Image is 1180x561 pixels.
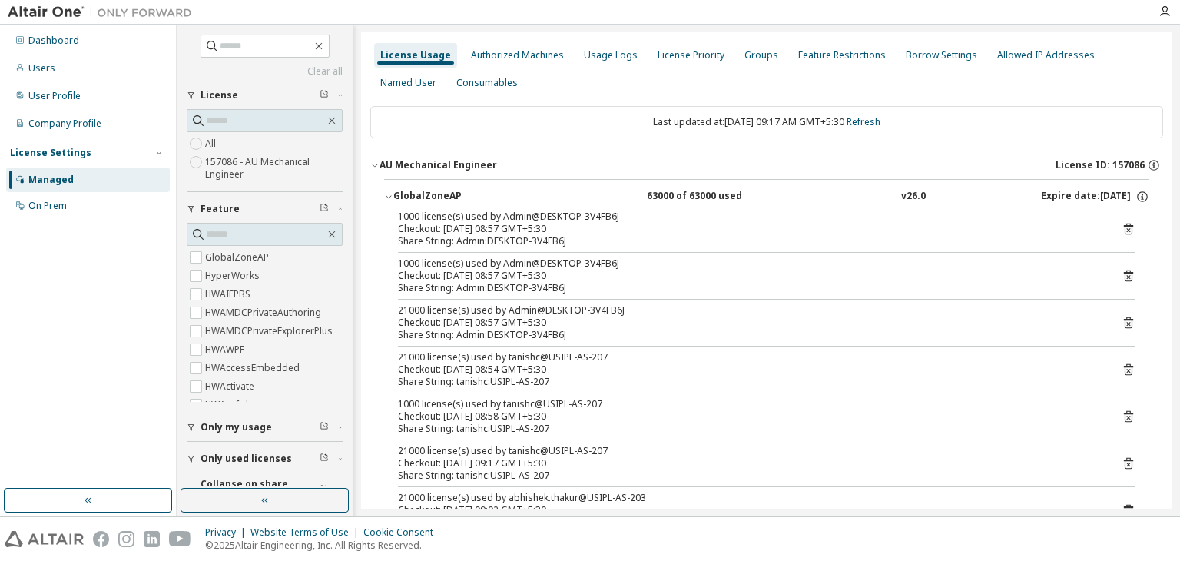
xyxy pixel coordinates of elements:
[398,410,1099,423] div: Checkout: [DATE] 08:58 GMT+5:30
[28,174,74,186] div: Managed
[906,49,977,61] div: Borrow Settings
[28,35,79,47] div: Dashboard
[398,423,1099,435] div: Share String: tanishc:USIPL-AS-207
[584,49,638,61] div: Usage Logs
[205,267,263,285] label: HyperWorks
[370,106,1163,138] div: Last updated at: [DATE] 09:17 AM GMT+5:30
[398,492,1099,504] div: 21000 license(s) used by abhishek.thakur@USIPL-AS-203
[393,190,532,204] div: GlobalZoneAP
[456,77,518,89] div: Consumables
[201,89,238,101] span: License
[398,270,1099,282] div: Checkout: [DATE] 08:57 GMT+5:30
[398,398,1099,410] div: 1000 license(s) used by tanishc@USIPL-AS-207
[380,49,451,61] div: License Usage
[320,421,329,433] span: Clear filter
[205,134,219,153] label: All
[201,203,240,215] span: Feature
[398,470,1099,482] div: Share String: tanishc:USIPL-AS-207
[847,115,880,128] a: Refresh
[647,190,785,204] div: 63000 of 63000 used
[744,49,778,61] div: Groups
[205,539,442,552] p: © 2025 Altair Engineering, Inc. All Rights Reserved.
[398,445,1099,457] div: 21000 license(s) used by tanishc@USIPL-AS-207
[398,223,1099,235] div: Checkout: [DATE] 08:57 GMT+5:30
[320,89,329,101] span: Clear filter
[370,148,1163,182] button: AU Mechanical EngineerLicense ID: 157086
[28,90,81,102] div: User Profile
[398,351,1099,363] div: 21000 license(s) used by tanishc@USIPL-AS-207
[320,203,329,215] span: Clear filter
[398,363,1099,376] div: Checkout: [DATE] 08:54 GMT+5:30
[205,153,343,184] label: 157086 - AU Mechanical Engineer
[8,5,200,20] img: Altair One
[201,453,292,465] span: Only used licenses
[10,147,91,159] div: License Settings
[205,377,257,396] label: HWActivate
[187,410,343,444] button: Only my usage
[398,304,1099,317] div: 21000 license(s) used by Admin@DESKTOP-3V4FB6J
[28,118,101,130] div: Company Profile
[398,257,1099,270] div: 1000 license(s) used by Admin@DESKTOP-3V4FB6J
[1041,190,1149,204] div: Expire date: [DATE]
[398,235,1099,247] div: Share String: Admin:DESKTOP-3V4FB6J
[169,531,191,547] img: youtube.svg
[398,457,1099,470] div: Checkout: [DATE] 09:17 GMT+5:30
[201,421,272,433] span: Only my usage
[205,359,303,377] label: HWAccessEmbedded
[28,62,55,75] div: Users
[187,65,343,78] a: Clear all
[28,200,67,212] div: On Prem
[144,531,160,547] img: linkedin.svg
[320,484,329,496] span: Clear filter
[93,531,109,547] img: facebook.svg
[798,49,886,61] div: Feature Restrictions
[398,329,1099,341] div: Share String: Admin:DESKTOP-3V4FB6J
[320,453,329,465] span: Clear filter
[384,180,1149,214] button: GlobalZoneAP63000 of 63000 usedv26.0Expire date:[DATE]
[901,190,926,204] div: v26.0
[380,77,436,89] div: Named User
[187,192,343,226] button: Feature
[471,49,564,61] div: Authorized Machines
[201,478,320,503] span: Collapse on share string
[187,442,343,476] button: Only used licenses
[398,211,1099,223] div: 1000 license(s) used by Admin@DESKTOP-3V4FB6J
[205,285,254,304] label: HWAIFPBS
[398,504,1099,516] div: Checkout: [DATE] 09:02 GMT+5:30
[205,322,336,340] label: HWAMDCPrivateExplorerPlus
[205,396,254,414] label: HWAcufwh
[398,317,1099,329] div: Checkout: [DATE] 08:57 GMT+5:30
[380,159,497,171] div: AU Mechanical Engineer
[187,78,343,112] button: License
[1056,159,1145,171] span: License ID: 157086
[398,376,1099,388] div: Share String: tanishc:USIPL-AS-207
[118,531,134,547] img: instagram.svg
[205,340,247,359] label: HWAWPF
[5,531,84,547] img: altair_logo.svg
[205,526,250,539] div: Privacy
[205,248,272,267] label: GlobalZoneAP
[205,304,324,322] label: HWAMDCPrivateAuthoring
[658,49,724,61] div: License Priority
[398,282,1099,294] div: Share String: Admin:DESKTOP-3V4FB6J
[997,49,1095,61] div: Allowed IP Addresses
[250,526,363,539] div: Website Terms of Use
[363,526,442,539] div: Cookie Consent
